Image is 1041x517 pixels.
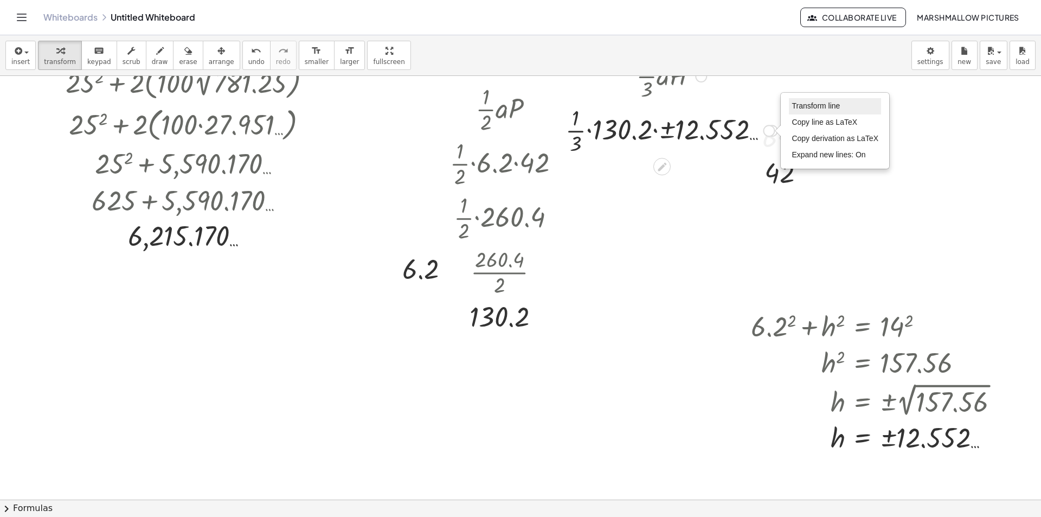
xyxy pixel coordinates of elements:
[13,9,30,26] button: Toggle navigation
[809,12,896,22] span: Collaborate Live
[373,58,404,66] span: fullscreen
[81,41,117,70] button: keyboardkeypad
[87,58,111,66] span: keypad
[43,12,98,23] a: Whiteboards
[179,58,197,66] span: erase
[117,41,146,70] button: scrub
[305,58,329,66] span: smaller
[1016,58,1030,66] span: load
[311,44,322,58] i: format_size
[911,41,949,70] button: settings
[173,41,203,70] button: erase
[653,158,671,175] div: Edit math
[980,41,1007,70] button: save
[251,44,261,58] i: undo
[792,150,865,159] span: Expand new lines: On
[203,41,240,70] button: arrange
[152,58,168,66] span: draw
[367,41,410,70] button: fullscreen
[1010,41,1036,70] button: load
[800,8,905,27] button: Collaborate Live
[334,41,365,70] button: format_sizelarger
[908,8,1028,27] button: Marshmallow Pictures
[299,41,335,70] button: format_sizesmaller
[917,58,943,66] span: settings
[5,41,36,70] button: insert
[146,41,174,70] button: draw
[276,58,291,66] span: redo
[38,41,82,70] button: transform
[44,58,76,66] span: transform
[278,44,288,58] i: redo
[986,58,1001,66] span: save
[917,12,1019,22] span: Marshmallow Pictures
[792,101,840,110] span: Transform line
[242,41,271,70] button: undoundo
[792,118,857,126] span: Copy line as LaTeX
[958,58,971,66] span: new
[123,58,140,66] span: scrub
[209,58,234,66] span: arrange
[340,58,359,66] span: larger
[952,41,978,70] button: new
[344,44,355,58] i: format_size
[248,58,265,66] span: undo
[94,44,104,58] i: keyboard
[11,58,30,66] span: insert
[792,134,878,143] span: Copy derivation as LaTeX
[270,41,297,70] button: redoredo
